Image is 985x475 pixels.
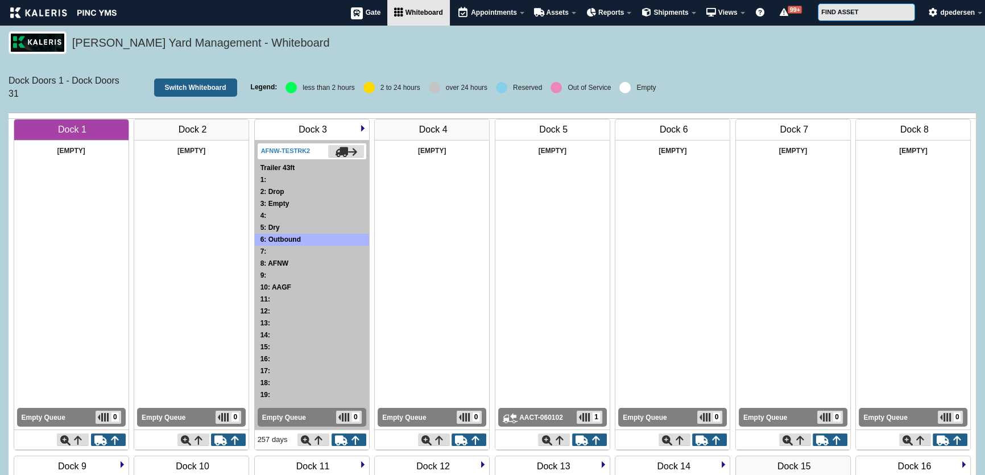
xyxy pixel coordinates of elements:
span: 1: [260,176,267,184]
span: 0 [473,412,480,422]
td: Accessorial Charges : [255,294,369,305]
td: Handling Method : Drop [255,186,369,198]
b: Empty Queue [623,414,667,422]
a: Switch Whiteboard [154,79,237,97]
a: Dock 14 [656,461,691,472]
span: 0 [352,412,359,422]
span: 8: AFNW [260,259,289,267]
td: Purchase Order # comma separated : [255,341,369,353]
a: Dock 2 [178,124,208,135]
center: [EMPTY] [17,146,126,156]
input: FIND ASSET [818,3,915,21]
td: Inbound Shipment Planned Arrival Time [495,174,610,186]
a: Move Empty To Dock [452,433,486,446]
span: 13: [260,319,270,327]
a: Move To Dock [57,433,89,446]
b: Empty Queue [142,414,185,422]
img: Operations [119,461,126,468]
td: Inbound Shipment # [615,162,730,174]
span: AACT-060102 [519,412,574,423]
td: Trailer Type : Dry [255,222,369,234]
a: Dock 13 [536,461,571,472]
center: [EMPTY] [618,146,727,156]
span: Whiteboard [405,9,443,16]
div: Empty [636,84,656,91]
center: [EMPTY] [739,146,847,156]
td: Inbound Shipment # [134,162,249,174]
span: 19: [260,391,270,399]
a: 0 [457,411,482,424]
img: queue_left-5be2255024c7b79fa3a12b5689d8d3c7af96199ca703b85208edab5c44e4e4f9.png [338,413,349,422]
span: 10: AAGF [260,283,291,291]
a: Dock 16 [897,461,932,472]
a: Move To Dock [779,433,811,446]
a: Dock 10 [175,461,210,472]
td: Meghna : [255,365,369,377]
span: 16: [260,355,270,363]
a: Move To Dock [418,433,450,446]
a: Dock 5 [539,124,568,135]
b: Empty Queue [22,414,65,422]
span: Shipments [653,9,688,16]
span: 99+ [788,6,802,14]
span: 6: Outbound [260,236,301,243]
a: Move Empty To Dock [332,433,366,446]
img: queue_left-5be2255024c7b79fa3a12b5689d8d3c7af96199ca703b85208edab5c44e4e4f9.png [579,413,590,422]
a: Dock 11 [296,461,330,472]
td: Fuel Type : [255,329,369,341]
a: Move Empty To Dock [813,433,847,446]
span: 7: [260,247,267,255]
a: Dock 9 [57,461,87,472]
a: Move To Dock [177,433,209,446]
span: 5: Dry [260,224,280,232]
td: Trailer SCAC : AFNW [255,258,369,270]
div: Reserved [513,84,542,91]
div: over 24 hours [446,84,487,91]
div: less than 2 hours [303,84,354,91]
a: 0 [96,411,121,424]
a: 1 [577,411,602,424]
a: AFNW-TESTRK2 [258,146,311,155]
img: Operations [720,461,727,468]
span: Assets [546,9,568,16]
a: Move To Dock [659,433,690,446]
a: Move Empty To Dock [692,433,727,446]
a: Dock 4 [419,124,448,135]
img: queue_left-5be2255024c7b79fa3a12b5689d8d3c7af96199ca703b85208edab5c44e4e4f9.png [940,413,951,422]
a: Dock 8 [900,124,929,135]
img: queue_left-5be2255024c7b79fa3a12b5689d8d3c7af96199ca703b85208edab5c44e4e4f9.png [98,413,109,422]
a: Move Empty To Dock [211,433,246,446]
span: 17: [260,367,270,375]
a: 0 [216,411,241,424]
h5: [PERSON_NAME] Yard Management - Whiteboard [72,35,971,54]
a: 0 [697,411,723,424]
td: Carrier SCAC : AAGF [255,282,369,294]
a: Dock 12 [416,461,450,472]
td: Asset Type And Dimension : Trailer 43ft [255,162,369,174]
td: Inbound Shipment # [255,377,369,389]
span: 0 [833,412,841,422]
b: Empty Queue [743,414,787,422]
a: Move Empty To Dock [572,433,607,446]
span: 18: [260,379,270,387]
a: 0 [336,411,362,424]
span: 0 [111,412,119,422]
span: dpedersen [940,9,975,16]
img: Operations [359,125,366,131]
span: 4: [260,212,267,220]
a: 0 [938,411,963,424]
img: Operations [359,461,366,468]
td: Inbound Shipment # [495,162,610,174]
center: [EMPTY] [137,146,246,156]
span: 9: [260,271,267,279]
img: queue_left-5be2255024c7b79fa3a12b5689d8d3c7af96199ca703b85208edab5c44e4e4f9.png [820,413,830,422]
a: Dock 15 [777,461,812,472]
td: Inbound Shipment # [14,162,129,174]
span: 1 [593,412,600,422]
span: 2: Drop [260,188,284,196]
span: 12: [260,307,270,315]
td: Inbound Shipment Planned Arrival Time [615,174,730,186]
span: Reports [598,9,624,16]
td: Inbound Shipment Planned Arrival Time [255,389,369,401]
td: Inbound Shipment # [736,162,850,174]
